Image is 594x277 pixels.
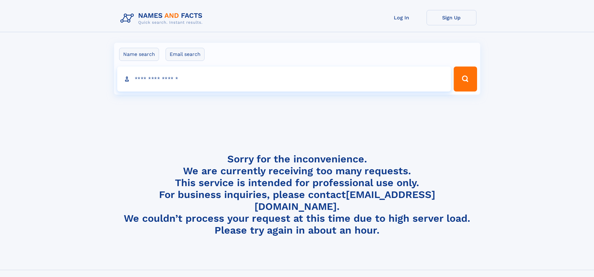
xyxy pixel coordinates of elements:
[166,48,205,61] label: Email search
[119,48,159,61] label: Name search
[377,10,427,25] a: Log In
[454,67,477,92] button: Search Button
[118,153,476,236] h4: Sorry for the inconvenience. We are currently receiving too many requests. This service is intend...
[427,10,476,25] a: Sign Up
[117,67,451,92] input: search input
[254,189,435,212] a: [EMAIL_ADDRESS][DOMAIN_NAME]
[118,10,208,27] img: Logo Names and Facts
